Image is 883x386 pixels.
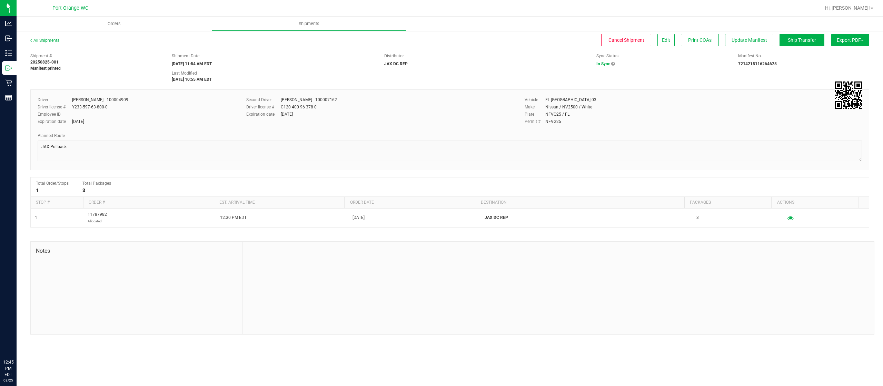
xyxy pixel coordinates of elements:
[545,97,596,103] div: FL-[GEOGRAPHIC_DATA]-03
[31,197,83,209] th: Stop #
[596,53,618,59] label: Sync Status
[5,35,12,42] inline-svg: Inbound
[732,37,767,43] span: Update Manifest
[172,70,197,76] label: Last Modified
[681,34,719,46] button: Print COAs
[662,37,670,43] span: Edit
[72,104,108,110] div: Y233-597-63-800-0
[17,17,211,31] a: Orders
[246,97,281,103] label: Second Driver
[172,53,199,59] label: Shipment Date
[20,330,29,338] iframe: Resource center unread badge
[211,17,406,31] a: Shipments
[596,61,610,66] span: In Sync
[525,118,545,125] label: Permit #
[525,104,545,110] label: Make
[72,118,84,125] div: [DATE]
[485,214,688,221] p: JAX DC REP
[30,38,59,43] a: All Shipments
[5,50,12,57] inline-svg: Inventory
[835,81,862,109] qrcode: 20250825-001
[30,53,161,59] span: Shipment #
[36,187,39,193] strong: 1
[545,104,592,110] div: Nissan / NV2500 / White
[738,61,777,66] strong: 7214215116264625
[771,197,859,209] th: Actions
[475,197,684,209] th: Destination
[38,111,72,117] label: Employee ID
[38,118,72,125] label: Expiration date
[696,214,699,221] span: 3
[831,34,869,46] button: Export PDF
[5,79,12,86] inline-svg: Retail
[30,60,59,65] strong: 20250825-001
[88,211,107,224] span: 11787982
[344,197,475,209] th: Order date
[684,197,772,209] th: Packages
[289,21,329,27] span: Shipments
[36,247,237,255] span: Notes
[353,214,365,221] span: [DATE]
[88,218,107,224] p: Allocated
[98,21,130,27] span: Orders
[608,37,644,43] span: Cancel Shipment
[657,34,675,46] button: Edit
[525,111,545,117] label: Plate
[3,359,13,378] p: 12:45 PM EDT
[601,34,651,46] button: Cancel Shipment
[780,34,824,46] button: Ship Transfer
[281,104,317,110] div: C120 400 96 378 0
[5,94,12,101] inline-svg: Reports
[3,378,13,383] p: 08/25
[738,53,762,59] label: Manifest No.
[281,111,293,117] div: [DATE]
[172,61,212,66] strong: [DATE] 11:54 AM EDT
[83,197,214,209] th: Order #
[7,331,28,351] iframe: Resource center
[384,53,404,59] label: Distributor
[788,37,816,43] span: Ship Transfer
[246,104,281,110] label: Driver license #
[172,77,212,82] strong: [DATE] 10:55 AM EDT
[545,118,561,125] div: NFVG25
[82,181,111,186] span: Total Packages
[72,97,128,103] div: [PERSON_NAME] - 100004909
[220,214,247,221] span: 12:30 PM EDT
[38,133,65,138] span: Planned Route
[38,97,72,103] label: Driver
[825,5,870,11] span: Hi, [PERSON_NAME]!
[525,97,545,103] label: Vehicle
[545,111,569,117] div: NFVG25 / FL
[36,181,69,186] span: Total Order/Stops
[281,97,337,103] div: [PERSON_NAME] - 100007162
[5,65,12,71] inline-svg: Outbound
[835,81,862,109] img: Scan me!
[5,20,12,27] inline-svg: Analytics
[384,61,408,66] strong: JAX DC REP
[30,66,61,71] strong: Manifest printed
[688,37,712,43] span: Print COAs
[725,34,773,46] button: Update Manifest
[52,5,88,11] span: Port Orange WC
[246,111,281,117] label: Expiration date
[38,104,72,110] label: Driver license #
[82,187,85,193] strong: 3
[35,214,37,221] span: 1
[214,197,345,209] th: Est. arrival time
